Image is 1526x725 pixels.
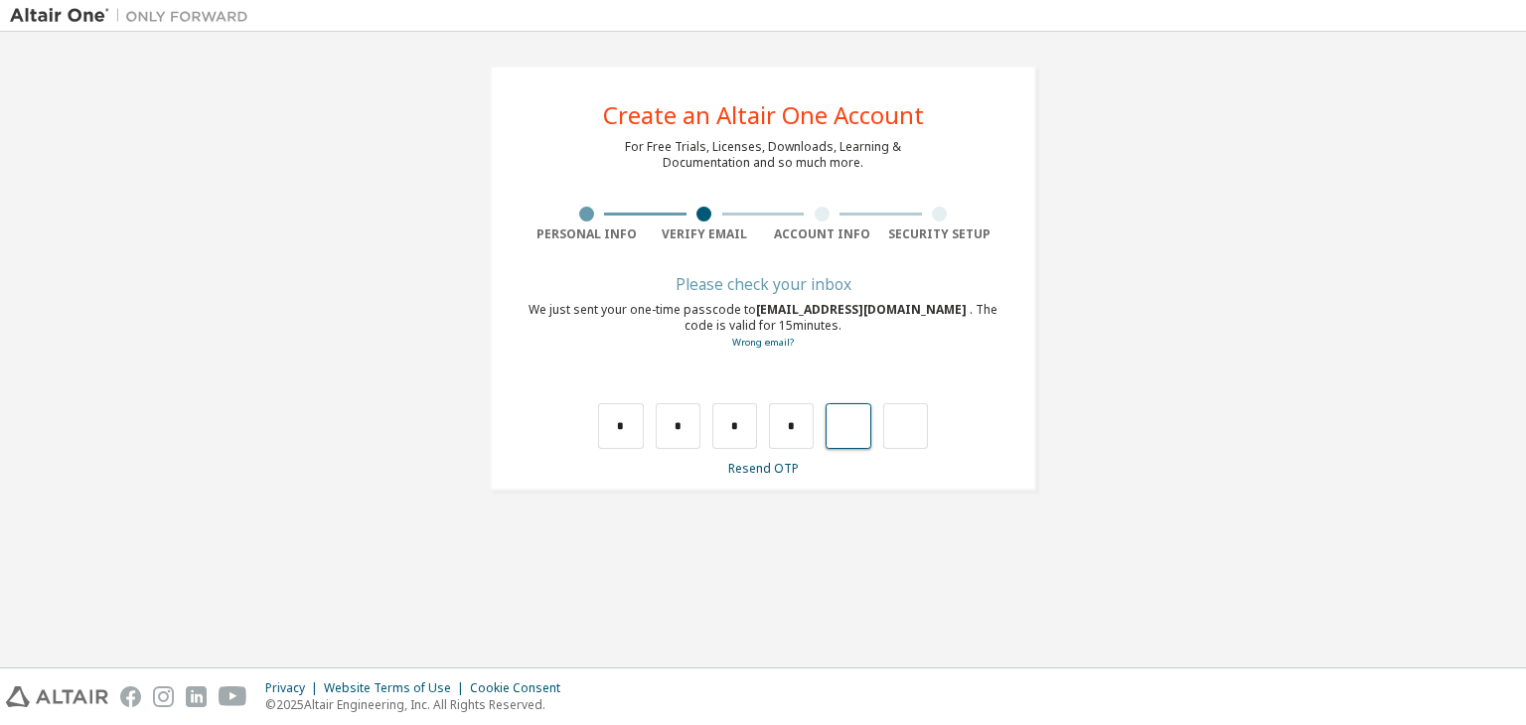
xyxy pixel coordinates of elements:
[153,686,174,707] img: instagram.svg
[528,278,998,290] div: Please check your inbox
[732,336,794,349] a: Go back to the registration form
[528,302,998,351] div: We just sent your one-time passcode to . The code is valid for 15 minutes.
[603,103,924,127] div: Create an Altair One Account
[120,686,141,707] img: facebook.svg
[265,680,324,696] div: Privacy
[470,680,572,696] div: Cookie Consent
[10,6,258,26] img: Altair One
[6,686,108,707] img: altair_logo.svg
[756,301,970,318] span: [EMAIL_ADDRESS][DOMAIN_NAME]
[881,226,999,242] div: Security Setup
[324,680,470,696] div: Website Terms of Use
[728,460,799,477] a: Resend OTP
[186,686,207,707] img: linkedin.svg
[265,696,572,713] p: © 2025 Altair Engineering, Inc. All Rights Reserved.
[625,139,901,171] div: For Free Trials, Licenses, Downloads, Learning & Documentation and so much more.
[219,686,247,707] img: youtube.svg
[646,226,764,242] div: Verify Email
[763,226,881,242] div: Account Info
[528,226,646,242] div: Personal Info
